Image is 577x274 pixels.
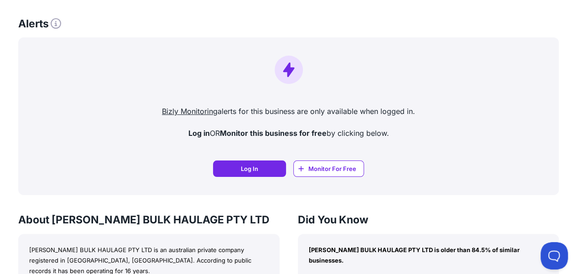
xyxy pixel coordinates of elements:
strong: Log in [188,129,210,138]
h3: Alerts [18,17,61,31]
strong: Monitor this business for free [220,129,327,138]
h3: Did You Know [298,213,559,227]
p: [PERSON_NAME] BULK HAULAGE PTY LTD is older than 84.5% of similar businesses. [309,245,548,266]
p: OR by clicking below. [26,128,551,139]
a: Monitor For Free [293,160,364,177]
a: Bizly Monitoring [162,107,218,116]
iframe: Toggle Customer Support [541,242,568,269]
a: Log In [213,160,286,177]
span: Log In [241,164,258,173]
span: Monitor For Free [308,164,356,173]
h3: About [PERSON_NAME] BULK HAULAGE PTY LTD [18,213,280,227]
p: alerts for this business are only available when logged in. [26,106,551,117]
